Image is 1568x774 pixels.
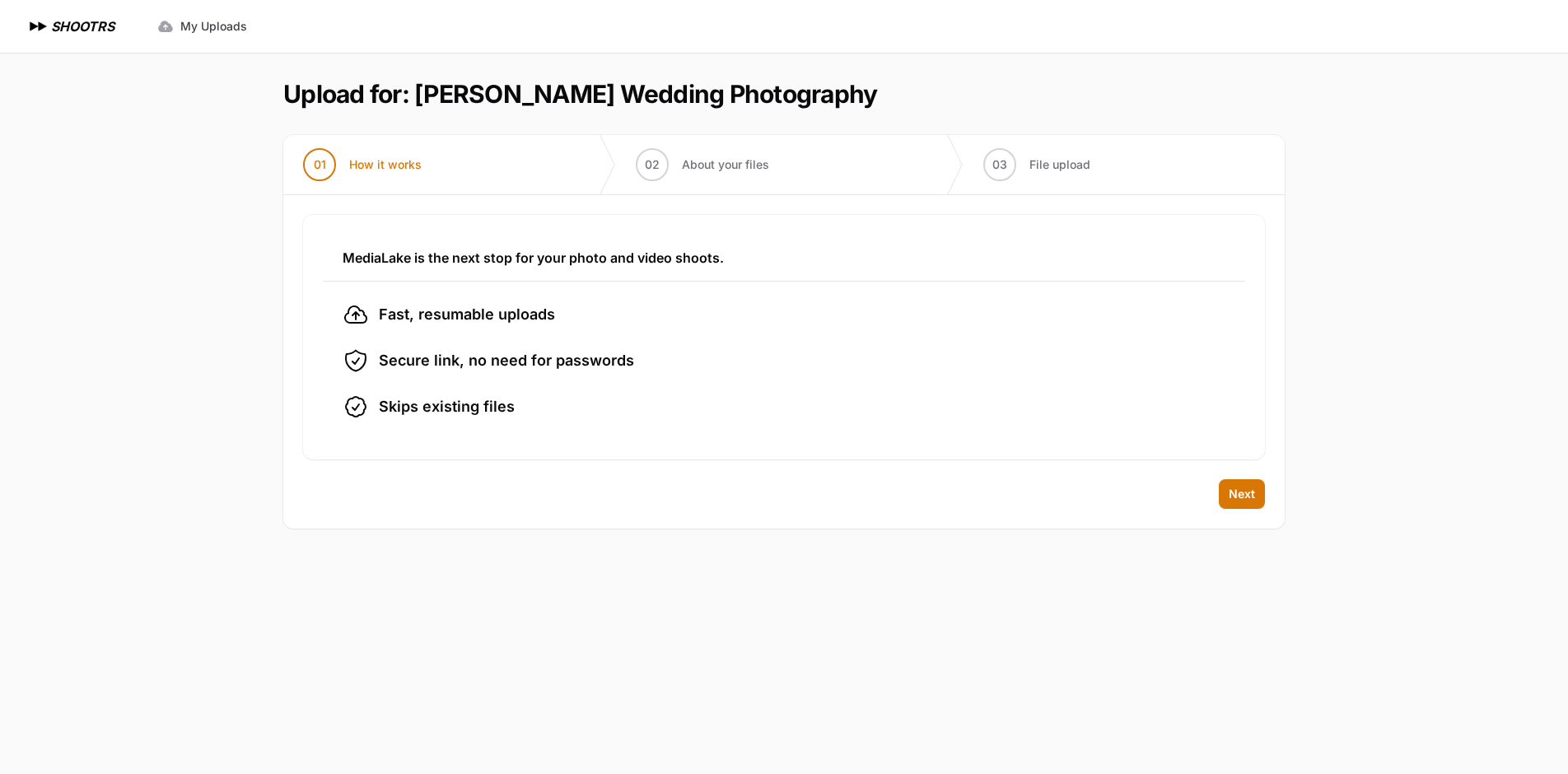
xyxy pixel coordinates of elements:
span: My Uploads [180,18,247,35]
a: My Uploads [147,12,257,41]
button: 02 About your files [616,135,789,194]
span: 01 [314,156,326,173]
span: Secure link, no need for passwords [379,349,634,372]
button: Next [1219,479,1265,509]
img: SHOOTRS [26,16,51,36]
h1: SHOOTRS [51,16,114,36]
span: Skips existing files [379,395,515,418]
span: Fast, resumable uploads [379,303,555,326]
span: Next [1229,486,1255,502]
span: 03 [992,156,1007,173]
button: 01 How it works [283,135,441,194]
h1: Upload for: [PERSON_NAME] Wedding Photography [283,79,877,109]
span: About your files [682,156,769,173]
h3: MediaLake is the next stop for your photo and video shoots. [343,248,1225,268]
button: 03 File upload [964,135,1110,194]
a: SHOOTRS SHOOTRS [26,16,114,36]
span: File upload [1029,156,1090,173]
span: How it works [349,156,422,173]
span: 02 [645,156,660,173]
